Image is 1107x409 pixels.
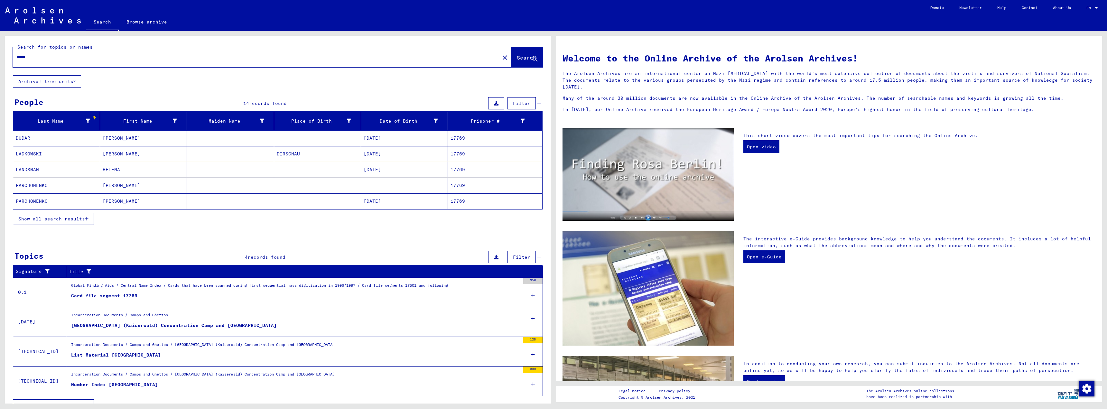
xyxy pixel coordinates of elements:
[16,268,58,275] div: Signature
[448,193,542,209] mat-cell: 17769
[563,51,1096,65] h1: Welcome to the Online Archive of the Arolsen Archives!
[71,352,161,358] div: List Material [GEOGRAPHIC_DATA]
[743,375,785,388] a: Send inquiry
[619,388,651,395] a: Legal notice
[448,178,542,193] mat-cell: 17769
[14,96,43,108] div: People
[523,367,543,373] div: 339
[71,293,137,299] div: Card file segment 17769
[513,254,530,260] span: Filter
[190,116,274,126] div: Maiden Name
[364,118,438,125] div: Date of Birth
[71,342,335,351] div: Incarceration Documents / Camps and Ghettos / [GEOGRAPHIC_DATA] (Kaiserwald) Concentration Camp a...
[563,95,1096,102] p: Many of the around 30 million documents are now available in the Online Archive of the Arolsen Ar...
[498,51,511,64] button: Clear
[249,100,287,106] span: records found
[523,337,543,343] div: 128
[274,146,361,162] mat-cell: DIRSCHAU
[274,112,361,130] mat-header-cell: Place of Birth
[507,251,536,263] button: Filter
[13,162,100,177] mat-cell: LANDSMAN
[743,360,1096,374] p: In addition to conducting your own research, you can submit inquiries to the Arolsen Archives. No...
[71,381,158,388] div: Number Index [GEOGRAPHIC_DATA]
[13,366,66,396] td: [TECHNICAL_ID]
[743,140,779,153] a: Open video
[16,116,100,126] div: Last Name
[448,146,542,162] mat-cell: 17769
[277,116,361,126] div: Place of Birth
[448,112,542,130] mat-header-cell: Prisoner #
[743,236,1096,249] p: The interactive e-Guide provides background knowledge to help you understand the documents. It in...
[13,75,81,88] button: Archival tree units
[1079,381,1094,396] img: Change consent
[13,277,66,307] td: 0.1
[563,231,734,346] img: eguide.jpg
[13,337,66,366] td: [TECHNICAL_ID]
[13,178,100,193] mat-cell: PARCHOMENKO
[119,14,175,30] a: Browse archive
[13,193,100,209] mat-cell: PARCHOMENKO
[361,146,448,162] mat-cell: [DATE]
[103,116,187,126] div: First Name
[13,146,100,162] mat-cell: LADKOWSKI
[619,395,698,400] p: Copyright © Arolsen Archives, 2021
[187,112,274,130] mat-header-cell: Maiden Name
[13,307,66,337] td: [DATE]
[361,112,448,130] mat-header-cell: Date of Birth
[248,254,285,260] span: records found
[866,388,954,394] p: The Arolsen Archives online collections
[451,118,525,125] div: Prisoner #
[866,394,954,400] p: have been realized in partnership with
[523,278,543,284] div: 350
[364,116,448,126] div: Date of Birth
[18,216,85,222] span: Show all search results
[1056,386,1080,402] img: yv_logo.png
[13,213,94,225] button: Show all search results
[100,162,187,177] mat-cell: HELENA
[100,112,187,130] mat-header-cell: First Name
[71,371,335,380] div: Incarceration Documents / Camps and Ghettos / [GEOGRAPHIC_DATA] (Kaiserwald) Concentration Camp a...
[71,283,448,292] div: Global Finding Aids / Central Name Index / Cards that have been scanned during first sequential m...
[86,14,119,31] a: Search
[451,116,535,126] div: Prisoner #
[18,403,85,408] span: Show all search results
[16,118,90,125] div: Last Name
[16,266,66,277] div: Signature
[190,118,264,125] div: Maiden Name
[71,312,168,321] div: Incarceration Documents / Camps and Ghettos
[13,112,100,130] mat-header-cell: Last Name
[563,106,1096,113] p: In [DATE], our Online Archive received the European Heritage Award / Europa Nostra Award 2020, Eu...
[100,178,187,193] mat-cell: [PERSON_NAME]
[71,322,277,329] div: [GEOGRAPHIC_DATA] (Kaiserwald) Concentration Camp and [GEOGRAPHIC_DATA]
[277,118,351,125] div: Place of Birth
[69,266,535,277] div: Title
[17,44,93,50] mat-label: Search for topics or names
[563,70,1096,90] p: The Arolsen Archives are an international center on Nazi [MEDICAL_DATA] with the world’s most ext...
[507,97,536,109] button: Filter
[245,254,248,260] span: 4
[517,54,536,61] span: Search
[69,268,527,275] div: Title
[448,130,542,146] mat-cell: 17769
[743,132,1096,139] p: This short video covers the most important tips for searching the Online Archive.
[103,118,177,125] div: First Name
[243,100,249,106] span: 14
[1086,6,1093,10] span: EN
[5,7,81,23] img: Arolsen_neg.svg
[100,193,187,209] mat-cell: [PERSON_NAME]
[13,130,100,146] mat-cell: DUDAR
[361,193,448,209] mat-cell: [DATE]
[100,146,187,162] mat-cell: [PERSON_NAME]
[361,130,448,146] mat-cell: [DATE]
[563,128,734,221] img: video.jpg
[100,130,187,146] mat-cell: [PERSON_NAME]
[654,388,698,395] a: Privacy policy
[513,100,530,106] span: Filter
[361,162,448,177] mat-cell: [DATE]
[619,388,698,395] div: |
[743,250,785,263] a: Open e-Guide
[14,250,43,262] div: Topics
[501,54,509,61] mat-icon: close
[448,162,542,177] mat-cell: 17769
[511,47,543,67] button: Search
